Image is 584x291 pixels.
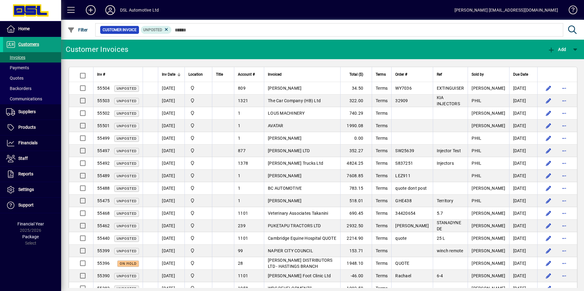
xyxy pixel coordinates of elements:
td: 0.00 [340,132,372,145]
mat-chip: Customer Invoice Status: Unposted [141,26,172,34]
span: EXTINGUISER [437,86,464,91]
span: Veterinary Associates Takanini [268,211,328,216]
button: More options [560,208,569,218]
span: Central [188,122,208,129]
span: [PERSON_NAME] [472,261,505,266]
span: Unposted [117,99,137,103]
span: Central [188,135,208,142]
a: Settings [3,182,61,197]
span: [PERSON_NAME] [472,86,505,91]
span: 55462 [97,223,110,228]
a: Financials [3,135,61,151]
span: 34420654 [395,211,415,216]
span: LEZ911 [395,173,411,178]
td: 690.45 [340,207,372,220]
span: PHIL [472,173,481,178]
td: [DATE] [509,270,537,282]
span: Location [188,71,203,78]
td: [DATE] [158,257,184,270]
td: [DATE] [158,182,184,195]
span: Unposted [117,124,137,128]
span: Central [188,85,208,92]
button: Edit [544,171,553,181]
div: Total ($) [344,71,369,78]
span: Financials [18,140,38,145]
span: 1378 [238,161,248,166]
span: Order # [395,71,407,78]
span: Backorders [6,86,31,91]
span: quote [395,236,407,241]
span: [PERSON_NAME] [472,248,505,253]
span: Unposted [117,199,137,203]
td: [DATE] [509,257,537,270]
span: Central [188,160,208,167]
span: PUKETAPU TRACTORS LTD [268,223,321,228]
span: Total ($) [349,71,363,78]
span: [PERSON_NAME] Trucks Ltd [268,161,323,166]
td: 322.00 [340,95,372,107]
div: Inv # [97,71,139,78]
span: Terms [376,173,388,178]
button: Edit [544,246,553,256]
div: Sold by [472,71,505,78]
span: QUOTE [395,261,409,266]
span: Terms [376,186,388,191]
button: Profile [100,5,120,16]
span: Invoices [6,55,25,60]
td: [DATE] [158,220,184,232]
span: 55501 [97,123,110,128]
span: Unposted [117,87,137,91]
span: Customers [18,42,39,47]
span: 1058 [238,286,248,291]
td: 1990.08 [340,120,372,132]
span: Cambridge Equine Hospital QUOTE [268,236,336,241]
span: Settings [18,187,34,192]
a: Products [3,120,61,135]
span: [PERSON_NAME] [268,198,301,203]
button: More options [560,271,569,281]
button: Edit [544,133,553,143]
span: Due Date [513,71,528,78]
span: 1101 [238,273,248,278]
td: [DATE] [158,232,184,245]
span: Unposted [117,174,137,178]
span: 6-4 [437,273,443,278]
td: [DATE] [509,95,537,107]
span: 55468 [97,211,110,216]
td: [DATE] [509,232,537,245]
span: Unposted [117,187,137,191]
td: [DATE] [509,207,537,220]
button: Edit [544,271,553,281]
span: Central [188,197,208,204]
button: More options [560,83,569,93]
td: [DATE] [509,220,537,232]
div: Due Date [513,71,534,78]
td: [DATE] [158,120,184,132]
span: 1101 [238,211,248,216]
span: Staff [18,156,28,161]
span: [PERSON_NAME] [472,123,505,128]
span: 55383 [97,286,110,291]
span: STANADYNE DE [437,220,461,231]
span: 55492 [97,161,110,166]
div: Inv Date [162,71,181,78]
a: Quotes [3,73,61,83]
td: 2214.90 [340,232,372,245]
td: [DATE] [158,270,184,282]
div: Customer Invoices [66,45,128,54]
span: Support [18,203,34,207]
td: 1948.10 [340,257,372,270]
span: [PERSON_NAME] [472,236,505,241]
span: Terms [376,198,388,203]
span: Products [18,125,36,130]
button: More options [560,96,569,106]
span: Central [188,147,208,154]
span: Financial Year [17,221,44,226]
span: Injector Test [437,148,461,153]
td: [DATE] [158,132,184,145]
span: Terms [376,123,388,128]
span: WRC DEVELOPMENTS [268,286,312,291]
td: [DATE] [509,157,537,170]
td: 740.29 [340,107,372,120]
span: Terms [376,136,388,141]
